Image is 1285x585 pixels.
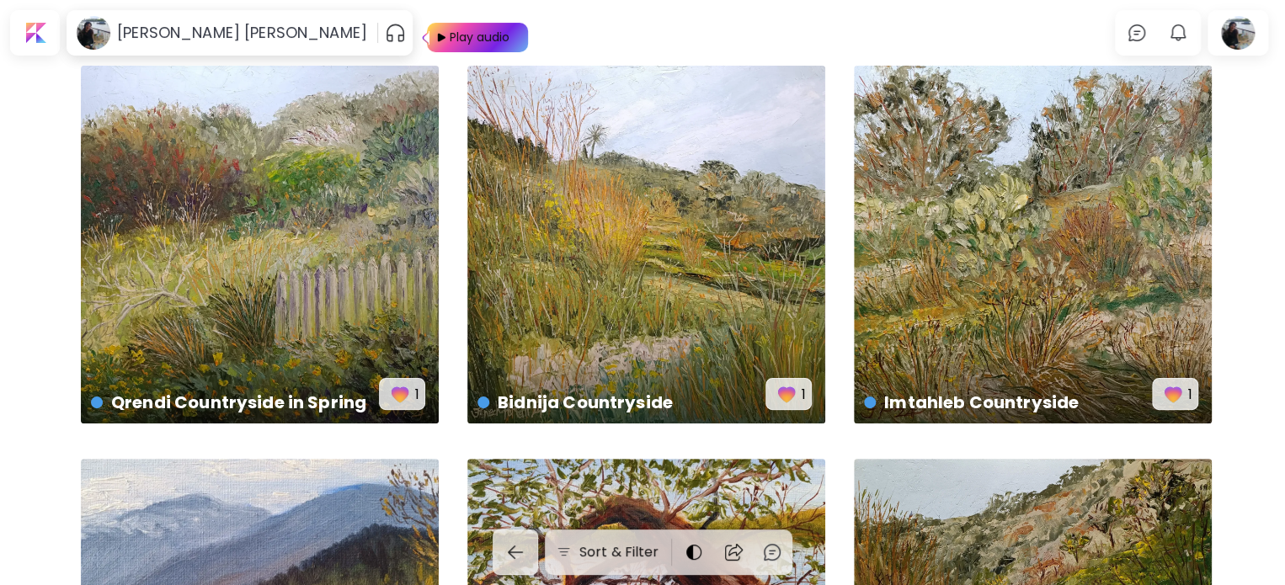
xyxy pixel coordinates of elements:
p: 1 [802,384,806,405]
img: bellIcon [1168,23,1188,43]
button: favorites1 [765,378,812,410]
a: Qrendi Countryside in Springfavorites1https://cdn.kaleido.art/CDN/Artwork/159974/Primary/medium.w... [81,66,439,423]
img: Play [420,23,430,53]
p: 1 [1188,384,1192,405]
div: Play audio [448,23,511,52]
img: chatIcon [1127,23,1147,43]
h6: [PERSON_NAME] [PERSON_NAME] [117,23,367,43]
img: back [505,542,525,562]
button: back [493,529,538,575]
a: Bidnija Countrysidefavorites1https://cdn.kaleido.art/CDN/Artwork/159973/Primary/medium.webp?updat... [467,66,825,423]
h6: Sort & Filter [579,542,659,562]
a: Imtahleb Countrysidefavorites1https://cdn.kaleido.art/CDN/Artwork/159972/Primary/medium.webp?upda... [854,66,1212,423]
img: favorites [1161,382,1185,406]
h4: Imtahleb Countryside [864,390,1152,415]
button: pauseOutline IconGradient Icon [385,19,406,46]
h4: Qrendi Countryside in Spring [91,390,379,415]
button: bellIcon [1164,19,1192,47]
h4: Bidnija Countryside [477,390,765,415]
img: Play [427,23,448,52]
img: favorites [775,382,798,406]
img: chatIcon [762,542,782,562]
button: favorites1 [379,378,425,410]
a: back [493,529,545,575]
img: favorites [388,382,412,406]
button: favorites1 [1152,378,1198,410]
p: 1 [415,384,419,405]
